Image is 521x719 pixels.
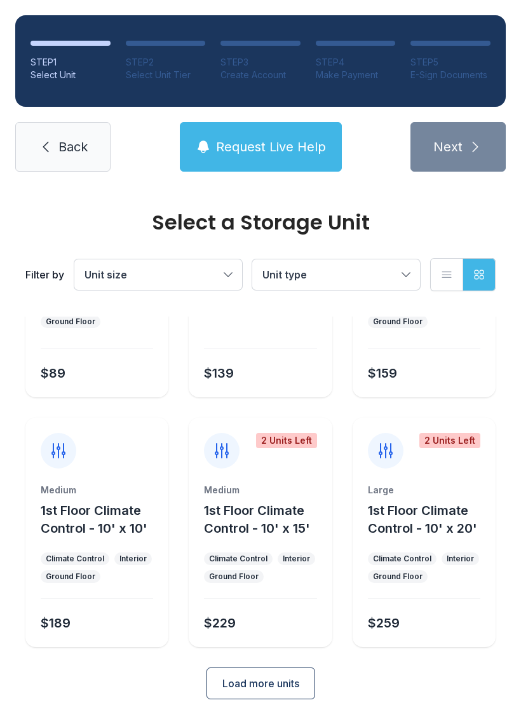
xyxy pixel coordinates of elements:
[119,554,147,564] div: Interior
[368,502,491,537] button: 1st Floor Climate Control - 10' x 20'
[41,614,71,632] div: $189
[220,69,301,81] div: Create Account
[433,138,463,156] span: Next
[316,56,396,69] div: STEP 4
[256,433,317,448] div: 2 Units Left
[368,614,400,632] div: $259
[25,212,496,233] div: Select a Storage Unit
[283,554,310,564] div: Interior
[30,56,111,69] div: STEP 1
[41,502,163,537] button: 1st Floor Climate Control - 10' x 10'
[410,56,491,69] div: STEP 5
[373,554,431,564] div: Climate Control
[46,554,104,564] div: Climate Control
[41,364,65,382] div: $89
[316,69,396,81] div: Make Payment
[209,572,259,582] div: Ground Floor
[222,676,299,691] span: Load more units
[126,69,206,81] div: Select Unit Tier
[41,503,147,536] span: 1st Floor Climate Control - 10' x 10'
[46,572,95,582] div: Ground Floor
[419,433,480,448] div: 2 Units Left
[30,69,111,81] div: Select Unit
[368,484,480,496] div: Large
[46,317,95,327] div: Ground Floor
[373,317,423,327] div: Ground Floor
[204,503,310,536] span: 1st Floor Climate Control - 10' x 15'
[74,259,242,290] button: Unit size
[368,503,477,536] span: 1st Floor Climate Control - 10' x 20'
[85,268,127,281] span: Unit size
[204,364,234,382] div: $139
[216,138,326,156] span: Request Live Help
[204,484,316,496] div: Medium
[220,56,301,69] div: STEP 3
[204,614,236,632] div: $229
[410,69,491,81] div: E-Sign Documents
[126,56,206,69] div: STEP 2
[373,572,423,582] div: Ground Floor
[58,138,88,156] span: Back
[25,267,64,282] div: Filter by
[41,484,153,496] div: Medium
[262,268,307,281] span: Unit type
[252,259,420,290] button: Unit type
[368,364,397,382] div: $159
[209,554,267,564] div: Climate Control
[204,502,327,537] button: 1st Floor Climate Control - 10' x 15'
[447,554,474,564] div: Interior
